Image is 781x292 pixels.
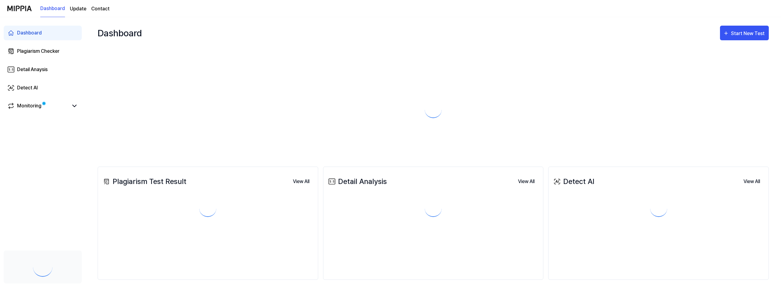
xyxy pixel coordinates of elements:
div: Detail Analysis [327,176,387,187]
div: Plagiarism Checker [17,48,59,55]
a: Detect AI [4,81,82,95]
a: Dashboard [40,0,65,17]
div: Dashboard [17,29,42,37]
button: View All [739,175,765,188]
a: Detail Anaysis [4,62,82,77]
div: Monitoring [17,102,41,110]
div: Start New Test [731,30,766,38]
div: Detail Anaysis [17,66,48,73]
a: Plagiarism Checker [4,44,82,59]
a: Contact [91,5,110,13]
div: Detect AI [552,176,594,187]
a: Dashboard [4,26,82,40]
div: Plagiarism Test Result [102,176,186,187]
div: Dashboard [98,23,142,43]
div: Detect AI [17,84,38,92]
button: Start New Test [720,26,769,40]
a: Monitoring [7,102,68,110]
button: View All [513,175,539,188]
button: View All [288,175,314,188]
a: Update [70,5,86,13]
